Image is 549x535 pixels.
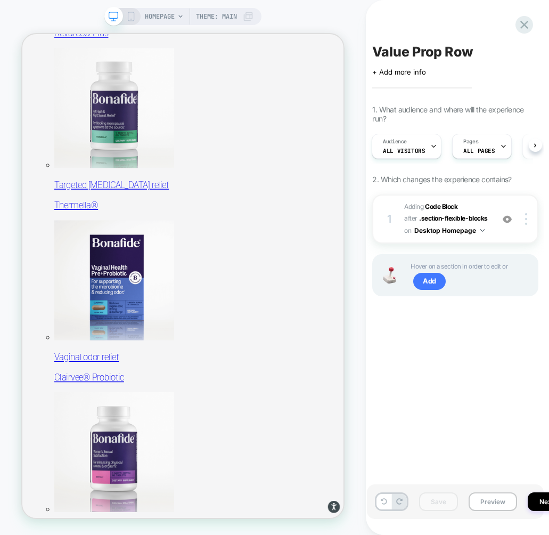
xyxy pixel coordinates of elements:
[419,214,488,222] span: .section-flexible-blocks
[503,215,512,224] img: crossed eye
[43,248,202,408] img: Clairvee Probiotic
[43,19,429,237] a: Thermella Targeted [MEDICAL_DATA] relief Thermella®
[463,138,478,145] span: Pages
[43,248,429,466] a: Clairvee Probiotic Vaginal odor relief Clairvee® Probiotic
[413,273,446,290] span: Add
[404,214,417,222] span: AFTER
[383,147,425,155] span: All Visitors
[43,194,429,209] p: Targeted [MEDICAL_DATA] relief
[372,175,511,184] span: 2. Which changes the experience contains?
[43,221,429,237] p: Thermella®
[43,19,202,179] img: Thermella
[379,267,400,283] img: Joystick
[383,138,407,145] span: Audience
[419,492,458,511] button: Save
[43,451,429,466] p: Clairvee® Probiotic
[372,68,425,76] span: + Add more info
[463,147,495,155] span: ALL PAGES
[404,225,411,237] span: on
[372,105,523,123] span: 1. What audience and where will the experience run?
[411,261,527,290] span: Hover on a section in order to edit or
[525,213,527,225] img: close
[404,202,457,210] span: Adding
[480,229,485,232] img: down arrow
[372,44,473,60] span: Value Prop Row
[384,209,395,229] div: 1
[43,424,429,439] p: Vaginal odor relief
[145,8,175,25] span: HOMEPAGE
[414,224,485,237] button: Desktop Homepage
[469,492,517,511] button: Preview
[425,202,457,210] b: Code Block
[196,8,237,25] span: Theme: MAIN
